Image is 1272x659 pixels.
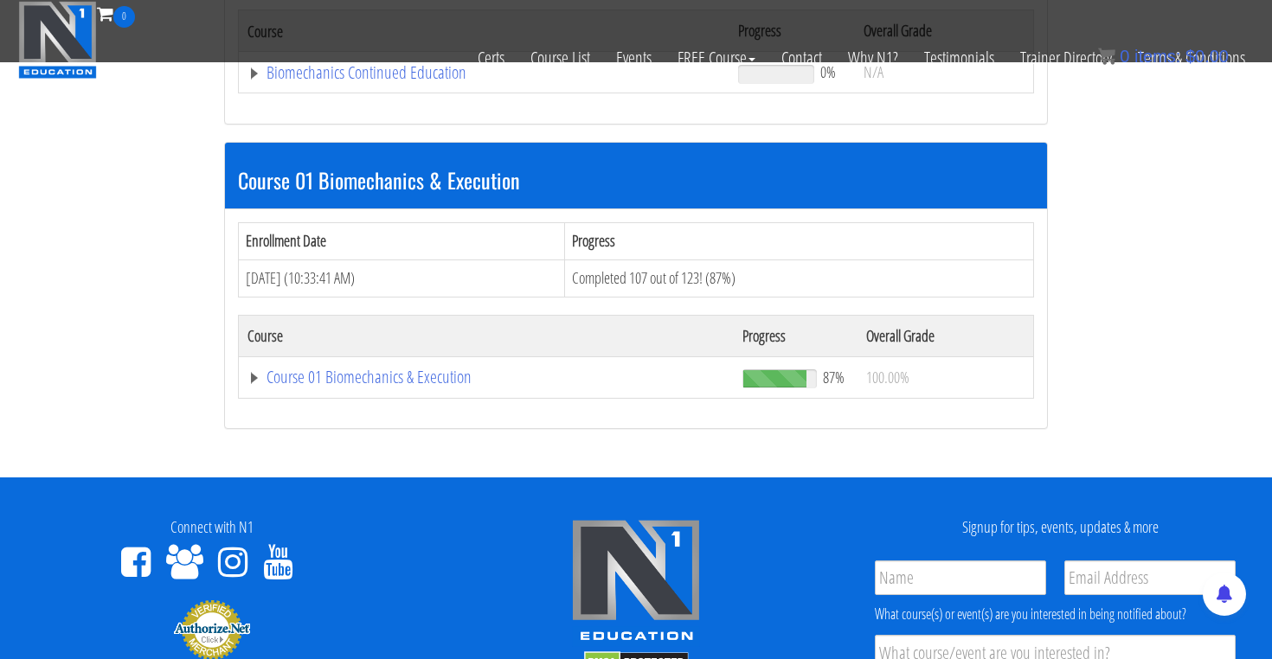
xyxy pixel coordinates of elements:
[1098,48,1115,65] img: icon11.png
[564,223,1033,260] th: Progress
[875,604,1236,624] div: What course(s) or event(s) are you interested in being notified about?
[734,315,858,356] th: Progress
[823,368,845,387] span: 87%
[875,560,1046,595] input: Name
[858,315,1034,356] th: Overall Grade
[1098,47,1229,66] a: 0 items: $0.00
[1185,47,1229,66] bdi: 0.00
[665,28,768,88] a: FREE Course
[835,28,911,88] a: Why N1?
[239,259,565,297] td: [DATE] (10:33:41 AM)
[858,356,1034,398] td: 100.00%
[465,28,517,88] a: Certs
[1185,47,1195,66] span: $
[13,519,411,536] h4: Connect with N1
[247,368,725,386] a: Course 01 Biomechanics & Execution
[603,28,665,88] a: Events
[911,28,1007,88] a: Testimonials
[1064,560,1236,595] input: Email Address
[517,28,603,88] a: Course List
[97,2,135,25] a: 0
[861,519,1259,536] h4: Signup for tips, events, updates & more
[18,1,97,79] img: n1-education
[768,28,835,88] a: Contact
[571,519,701,647] img: n1-edu-logo
[1120,47,1129,66] span: 0
[1134,47,1180,66] span: items:
[238,169,1034,191] h3: Course 01 Biomechanics & Execution
[239,223,565,260] th: Enrollment Date
[239,315,734,356] th: Course
[113,6,135,28] span: 0
[1125,28,1258,88] a: Terms & Conditions
[1007,28,1125,88] a: Trainer Directory
[564,259,1033,297] td: Completed 107 out of 123! (87%)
